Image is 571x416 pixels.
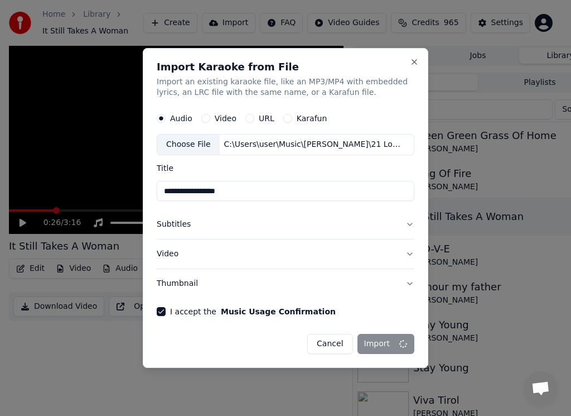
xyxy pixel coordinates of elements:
button: Video [157,240,414,269]
label: I accept the [170,308,336,315]
h2: Import Karaoke from File [157,62,414,72]
button: Cancel [307,334,352,354]
button: I accept the [221,308,336,315]
button: Subtitles [157,211,414,240]
label: Title [157,165,414,173]
label: URL [259,115,274,123]
label: Karafun [297,115,327,123]
label: Audio [170,115,192,123]
div: Choose File [157,135,220,155]
p: Import an existing karaoke file, like an MP3/MP4 with embedded lyrics, an LRC file with the same ... [157,76,414,99]
div: C:\Users\user\Music\[PERSON_NAME]\21 Lovely Songs\03 Good To See You.mp3 [220,140,409,151]
button: Thumbnail [157,269,414,298]
label: Video [215,115,236,123]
